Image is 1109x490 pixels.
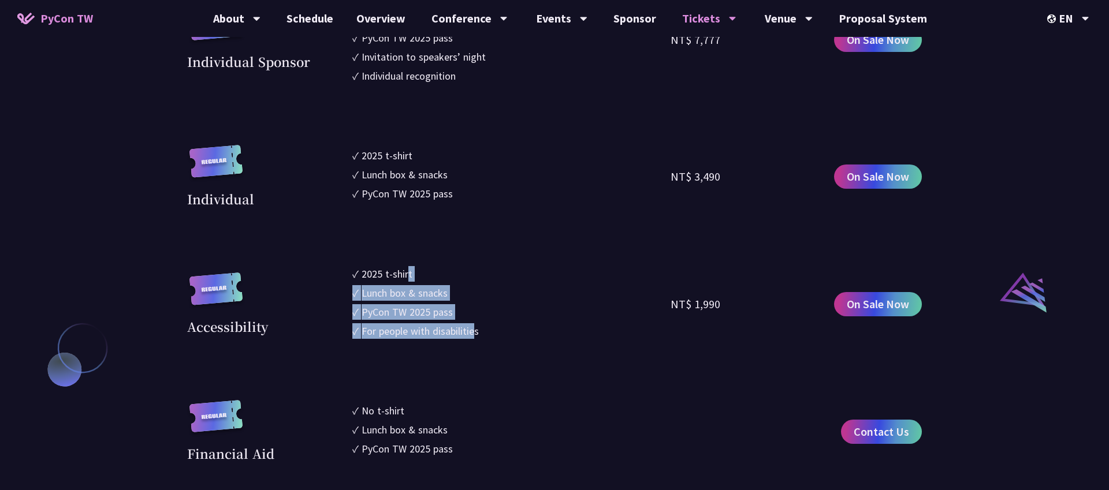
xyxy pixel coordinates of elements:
[187,189,254,208] div: Individual
[362,304,453,320] div: PyCon TW 2025 pass
[854,423,909,440] span: Contact Us
[352,186,671,201] li: ✓
[362,186,453,201] div: PyCon TW 2025 pass
[187,272,245,317] img: regular.8f272d9.svg
[362,167,448,182] div: Lunch box & snacks
[352,285,671,301] li: ✓
[187,400,245,444] img: regular.8f272d9.svg
[362,403,404,418] div: No t-shirt
[352,422,671,437] li: ✓
[352,167,671,182] li: ✓
[362,323,479,339] div: For people with disabilities
[362,285,448,301] div: Lunch box & snacks
[187,52,310,71] div: Individual Sponsor
[362,422,448,437] div: Lunch box & snacks
[6,4,105,33] a: PyCon TW
[187,317,269,336] div: Accessibility
[362,68,456,84] div: Individual recognition
[187,145,245,189] img: regular.8f272d9.svg
[352,30,671,46] li: ✓
[671,168,720,185] div: NT$ 3,490
[834,28,922,52] a: On Sale Now
[352,148,671,163] li: ✓
[362,30,453,46] div: PyCon TW 2025 pass
[847,31,909,48] span: On Sale Now
[671,296,720,313] div: NT$ 1,990
[187,444,274,463] div: Financial Aid
[352,49,671,65] li: ✓
[362,49,486,65] div: Invitation to speakers’ night
[352,403,671,418] li: ✓
[671,31,720,48] div: NT$ 7,777
[352,266,671,282] li: ✓
[352,304,671,320] li: ✓
[362,441,453,457] div: PyCon TW 2025 pass
[352,68,671,84] li: ✓
[1047,14,1059,23] img: Locale Icon
[841,420,922,444] a: Contact Us
[847,168,909,185] span: On Sale Now
[834,164,922,189] a: On Sale Now
[362,266,412,282] div: 2025 t-shirt
[362,148,412,163] div: 2025 t-shirt
[352,441,671,457] li: ✓
[40,10,93,27] span: PyCon TW
[17,13,35,24] img: Home icon of PyCon TW 2025
[834,292,922,316] a: On Sale Now
[352,323,671,339] li: ✓
[847,296,909,313] span: On Sale Now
